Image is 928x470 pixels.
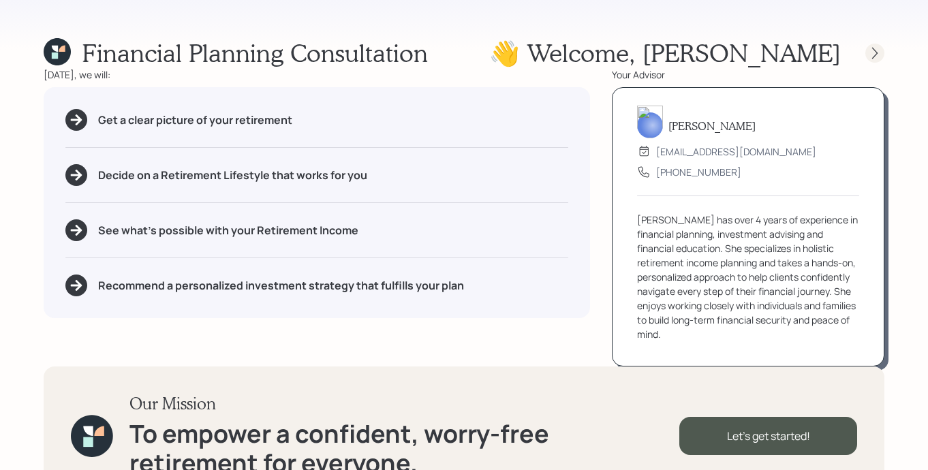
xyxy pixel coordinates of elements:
[612,67,884,82] div: Your Advisor
[98,279,464,292] h5: Recommend a personalized investment strategy that fulfills your plan
[656,165,741,179] div: [PHONE_NUMBER]
[98,224,358,237] h5: See what's possible with your Retirement Income
[637,213,859,341] div: [PERSON_NAME] has over 4 years of experience in financial planning, investment advising and finan...
[489,38,841,67] h1: 👋 Welcome , [PERSON_NAME]
[679,417,857,455] div: Let's get started!
[129,394,679,413] h3: Our Mission
[98,114,292,127] h5: Get a clear picture of your retirement
[656,144,816,159] div: [EMAIL_ADDRESS][DOMAIN_NAME]
[637,106,663,138] img: aleksandra-headshot.png
[44,67,590,82] div: [DATE], we will:
[98,169,367,182] h5: Decide on a Retirement Lifestyle that works for you
[82,38,428,67] h1: Financial Planning Consultation
[668,119,756,132] h5: [PERSON_NAME]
